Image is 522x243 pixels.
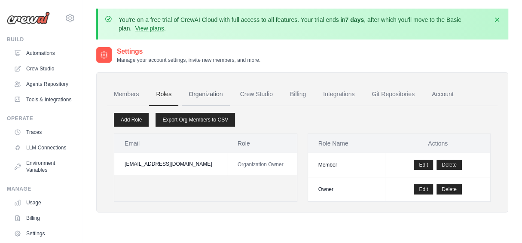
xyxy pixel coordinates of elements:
a: Automations [10,46,75,60]
td: Owner [308,177,386,202]
th: Email [114,134,227,153]
td: Member [308,153,386,177]
a: LLM Connections [10,141,75,155]
a: Edit [414,160,433,170]
a: Agents Repository [10,77,75,91]
div: Manage [7,185,75,192]
a: Export Org Members to CSV [156,113,235,127]
a: Billing [283,83,313,106]
a: Crew Studio [10,62,75,76]
a: Billing [10,211,75,225]
a: Tools & Integrations [10,93,75,106]
a: Account [425,83,461,106]
div: Build [7,36,75,43]
a: Crew Studio [233,83,280,106]
a: Environment Variables [10,156,75,177]
a: Usage [10,196,75,210]
a: Edit [414,184,433,194]
a: Git Repositories [365,83,421,106]
a: Organization [182,83,229,106]
strong: 7 days [345,16,364,23]
button: Delete [437,160,462,170]
button: Delete [437,184,462,194]
div: Operate [7,115,75,122]
p: Manage your account settings, invite new members, and more. [117,57,260,64]
th: Role Name [308,134,386,153]
a: Members [107,83,146,106]
p: You're on a free trial of CrewAI Cloud with full access to all features. Your trial ends in , aft... [119,15,488,33]
h2: Settings [117,46,260,57]
a: Settings [10,227,75,240]
td: [EMAIL_ADDRESS][DOMAIN_NAME] [114,153,227,175]
th: Actions [385,134,490,153]
a: View plans [135,25,164,32]
span: Organization Owner [238,161,284,167]
a: Roles [149,83,178,106]
img: Logo [7,12,50,24]
a: Integrations [316,83,361,106]
th: Role [227,134,297,153]
a: Add Role [114,113,149,127]
a: Traces [10,125,75,139]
